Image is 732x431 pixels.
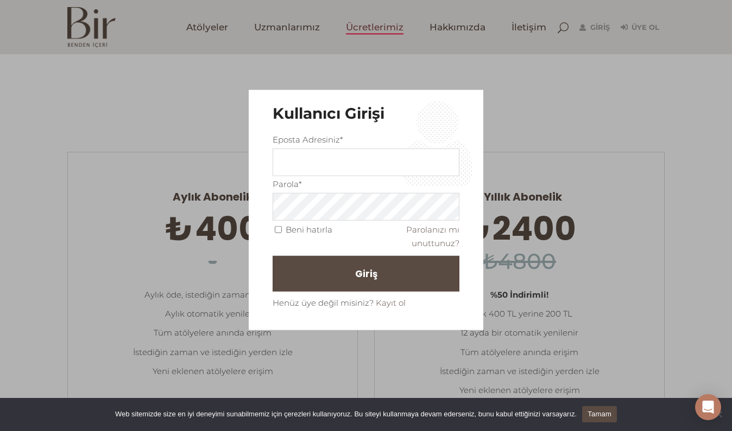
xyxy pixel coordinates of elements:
[355,264,377,282] span: Giriş
[273,177,302,190] label: Parola*
[273,297,374,307] span: Henüz üye değil misiniz?
[376,297,406,307] a: Kayıt ol
[695,394,721,420] div: Open Intercom Messenger
[115,409,577,420] span: Web sitemizde size en iyi deneyimi sunabilmemiz için çerezleri kullanıyoruz. Bu siteyi kullanmaya...
[273,104,459,123] h3: Kullanıcı Girişi
[582,406,617,422] a: Tamam
[273,148,459,176] input: Üç veya daha fazla karakter
[406,224,459,248] a: Parolanızı mı unuttunuz?
[273,255,459,291] button: Giriş
[273,132,343,146] label: Eposta Adresiniz*
[286,222,332,236] label: Beni hatırla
